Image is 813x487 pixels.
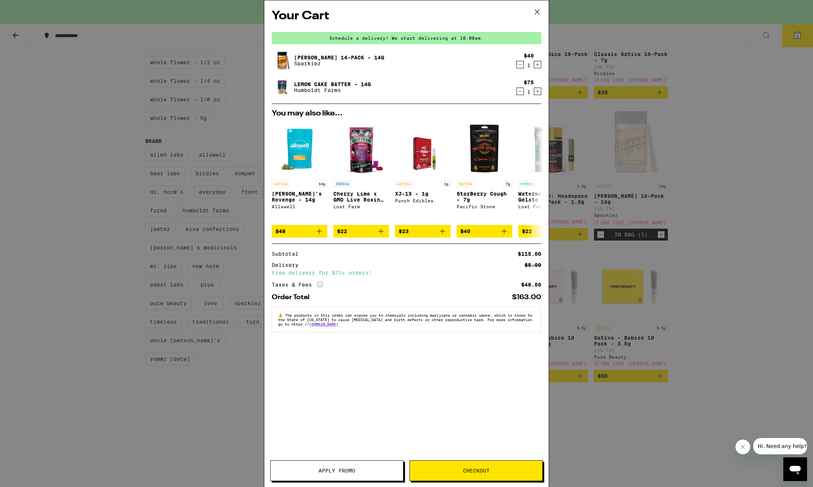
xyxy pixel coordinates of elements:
iframe: Close message [735,439,750,454]
p: SATIVA [395,180,413,187]
p: SATIVA [457,180,474,187]
button: Increment [534,61,541,68]
p: Sparkiez [294,61,384,66]
span: Apply Promo [319,468,355,473]
span: $48 [275,228,285,234]
a: Open page for Cherry Lime x GMO Live Rosin Chews from Lost Farm [333,121,389,225]
div: $40 [524,53,534,59]
p: XJ-13 - 1g [395,191,451,197]
p: 7g [503,180,512,187]
img: Jack 14-Pack - 14g [272,50,293,71]
span: The products in this order can expose you to chemicals including marijuana or cannabis smoke, whi... [278,313,532,326]
div: 1 [524,89,534,95]
a: [DOMAIN_NAME] [309,322,338,326]
div: Allswell [272,204,327,209]
img: Lost Farm - Watermelon x Gelato Chews [518,121,574,177]
div: Lost Farm [333,204,389,209]
img: Punch Edibles - XJ-13 - 1g [401,121,444,177]
span: $22 [337,228,347,234]
p: Watermelon x Gelato Chews [518,191,574,203]
p: Cherry Lime x GMO Live Rosin Chews [333,191,389,203]
div: Pacific Stone [457,204,512,209]
span: Checkout [463,468,490,473]
p: [PERSON_NAME]'s Revenge - 14g [272,191,327,203]
button: Increment [534,88,541,95]
button: Add to bag [333,225,389,238]
button: Add to bag [457,225,512,238]
button: Add to bag [272,225,327,238]
a: Open page for StarBerry Cough - 7g from Pacific Stone [457,121,512,225]
p: INDICA [333,180,351,187]
span: ⚠️ [278,313,285,317]
a: Open page for XJ-13 - 1g from Punch Edibles [395,121,451,225]
a: Open page for Jack's Revenge - 14g from Allswell [272,121,327,225]
div: Punch Edibles [395,198,451,203]
button: Checkout [409,460,543,481]
span: $22 [522,228,532,234]
img: Lemon Cake Batter - 14g [272,77,293,98]
div: 1 [524,62,534,68]
a: [PERSON_NAME] 14-Pack - 14g [294,55,384,61]
a: Open page for Watermelon x Gelato Chews from Lost Farm [518,121,574,225]
div: Delivery [272,262,304,268]
div: $5.00 [525,262,541,268]
button: Decrement [516,61,524,68]
p: HYBRID [518,180,536,187]
span: $40 [460,228,470,234]
button: Add to bag [395,225,451,238]
p: Humboldt Farms [294,87,371,93]
div: Free delivery for $75+ orders! [272,270,541,275]
button: Apply Promo [270,460,404,481]
iframe: Button to launch messaging window [783,457,807,481]
div: Subtotal [272,251,304,256]
p: StarBerry Cough - 7g [457,191,512,203]
div: $75 [524,79,534,85]
img: Allswell - Jack's Revenge - 14g [272,121,327,177]
div: $163.00 [512,294,541,301]
div: Lost Farm [518,204,574,209]
button: Add to bag [518,225,574,238]
iframe: Message from company [753,438,807,454]
p: 1g [442,180,451,187]
div: $48.00 [521,282,541,287]
p: 14g [316,180,327,187]
div: Taxes & Fees [272,281,323,288]
h2: You may also like... [272,110,541,117]
span: $23 [399,228,409,234]
a: Lemon Cake Batter - 14g [294,81,371,87]
div: Schedule a delivery! We start delivering at 10:00am. [272,32,541,44]
h2: Your Cart [272,8,541,24]
div: Order Total [272,294,315,301]
img: Lost Farm - Cherry Lime x GMO Live Rosin Chews [333,121,389,177]
button: Decrement [516,88,524,95]
img: Pacific Stone - StarBerry Cough - 7g [457,121,512,177]
div: $115.00 [518,251,541,256]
